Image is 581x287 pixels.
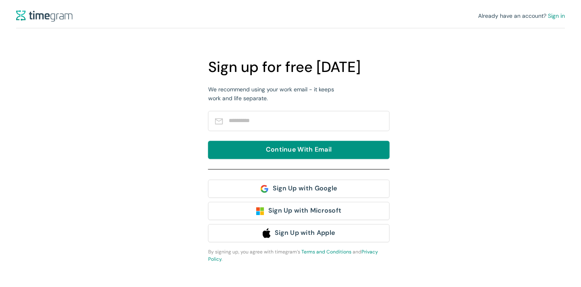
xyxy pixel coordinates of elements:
[275,228,335,238] span: Sign Up with Apple
[215,118,223,125] img: workEmail.b6d5193ac24512bb5ed340f0fc694c1d.svg
[208,141,390,159] button: Continue With Email
[266,145,332,155] span: Continue With Email
[478,11,565,20] div: Already have an account?
[256,207,264,215] img: microsoft_symbol.svg.7adfcf4148f1340ac07bbd622f15fa9b.svg
[548,12,565,19] span: Sign in
[208,202,390,220] button: Sign Up with Microsoft
[208,85,339,103] div: We recommend using your work email - it keeps work and life separate.
[261,185,269,193] img: Google%20icon.929585cbd2113aa567ae39ecc8c7a1ec.svg
[208,179,390,198] button: Sign Up with Google
[263,228,271,238] img: apple_logo.svg.d3405fc89ec32574d3f8fcfecea41810.svg
[16,10,73,22] img: logo
[301,249,351,255] a: Terms and Conditions
[268,206,342,216] span: Sign Up with Microsoft
[208,248,390,264] div: By signing up, you agree with timegram’s and .
[208,224,390,242] button: Sign Up with Apple
[208,56,395,79] h1: Sign up for free [DATE]
[273,184,337,194] span: Sign Up with Google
